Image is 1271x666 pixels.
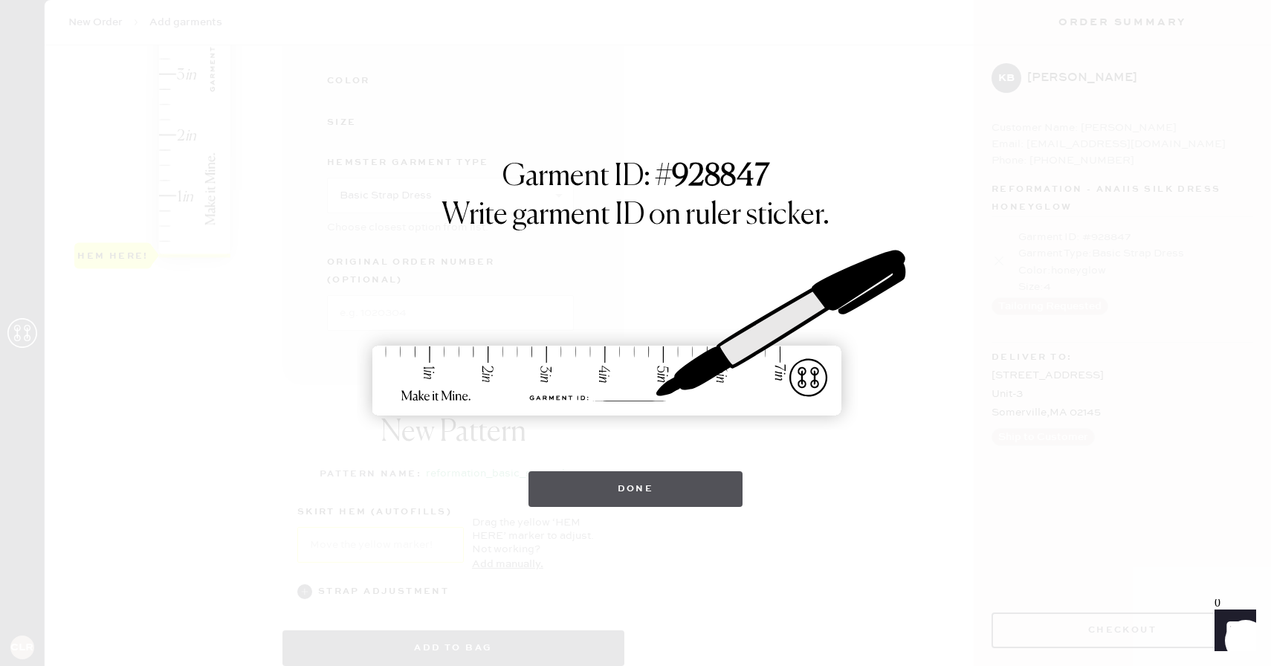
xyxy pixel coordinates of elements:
iframe: Front Chat [1200,599,1264,663]
h1: Write garment ID on ruler sticker. [442,198,829,233]
button: Done [528,471,743,507]
h1: Garment ID: # [502,159,769,198]
img: ruler-sticker-sharpie.svg [357,211,914,456]
strong: 928847 [672,162,769,192]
